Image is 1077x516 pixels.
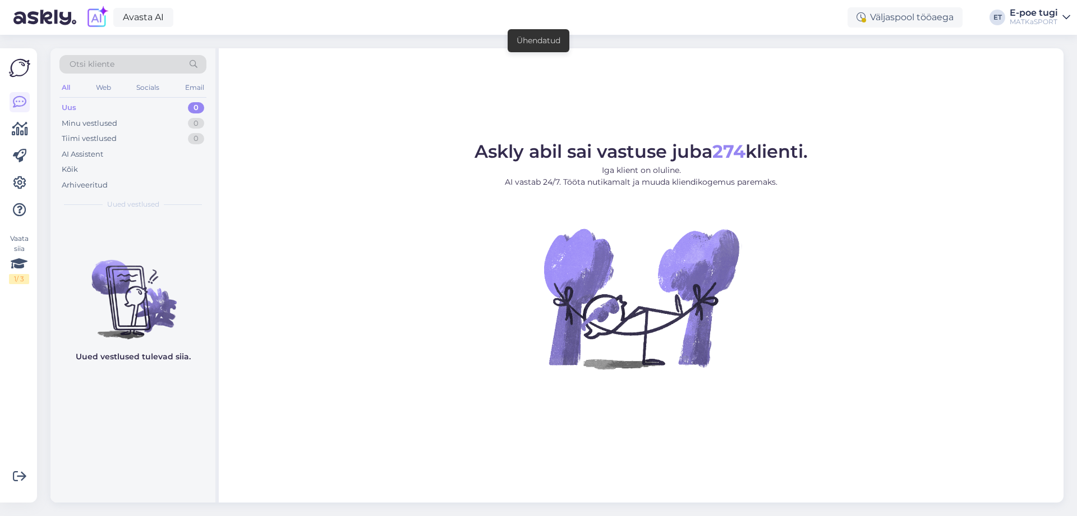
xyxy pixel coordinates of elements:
img: No Chat active [540,197,742,399]
span: Uued vestlused [107,199,159,209]
span: Askly abil sai vastuse juba klienti. [475,140,808,162]
div: 0 [188,118,204,129]
div: MATKaSPORT [1010,17,1058,26]
div: ET [989,10,1005,25]
div: Uus [62,102,76,113]
p: Uued vestlused tulevad siia. [76,351,191,363]
div: Email [183,80,206,95]
div: Väljaspool tööaega [848,7,963,28]
div: Web [94,80,113,95]
div: Socials [134,80,162,95]
div: 0 [188,133,204,144]
div: Ühendatud [517,35,560,47]
a: E-poe tugiMATKaSPORT [1010,8,1070,26]
div: Minu vestlused [62,118,117,129]
div: Arhiveeritud [62,180,108,191]
a: Avasta AI [113,8,173,27]
span: Otsi kliente [70,58,114,70]
div: E-poe tugi [1010,8,1058,17]
p: Iga klient on oluline. AI vastab 24/7. Tööta nutikamalt ja muuda kliendikogemus paremaks. [475,165,808,188]
div: 1 / 3 [9,274,29,284]
div: Tiimi vestlused [62,133,117,144]
img: No chats [50,240,215,341]
div: Kõik [62,164,78,175]
img: Askly Logo [9,57,30,79]
div: AI Assistent [62,149,103,160]
b: 274 [712,140,745,162]
div: 0 [188,102,204,113]
div: Vaata siia [9,234,29,284]
div: All [59,80,72,95]
img: explore-ai [85,6,109,29]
